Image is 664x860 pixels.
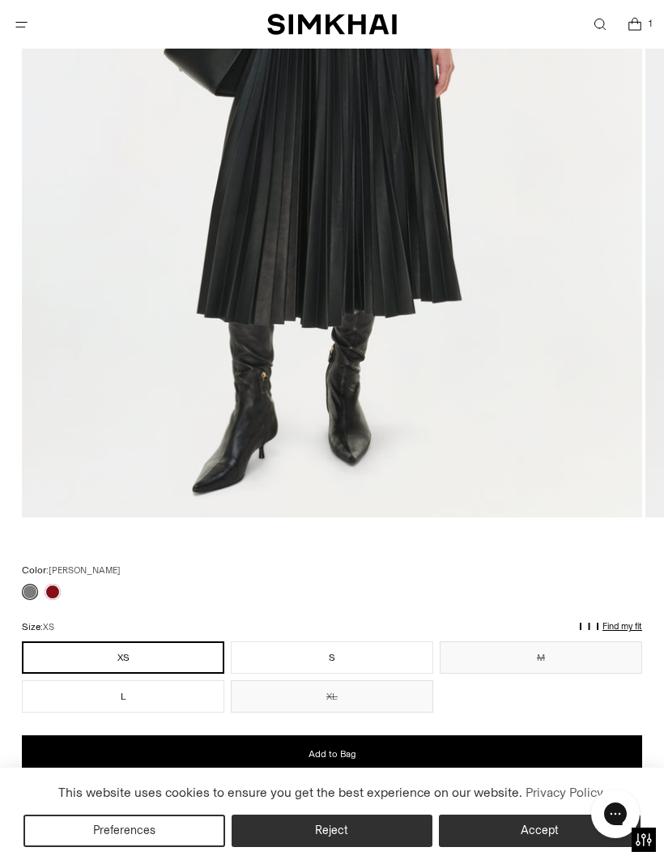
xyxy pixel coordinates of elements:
[5,8,38,41] button: Open menu modal
[231,680,433,713] button: XL
[58,785,522,800] span: This website uses cookies to ensure you get the best experience on our website.
[522,781,605,805] a: Privacy Policy (opens in a new tab)
[13,798,163,847] iframe: Sign Up via Text for Offers
[22,680,224,713] button: L
[440,641,642,674] button: M
[22,641,224,674] button: XS
[309,747,356,761] span: Add to Bag
[22,619,54,635] label: Size:
[267,13,397,36] a: SIMKHAI
[22,735,642,774] button: Add to Bag
[618,8,651,41] a: Open cart modal
[49,565,121,576] span: [PERSON_NAME]
[439,815,641,847] button: Accept
[22,563,121,578] label: Color:
[583,8,616,41] a: Open search modal
[43,622,54,632] span: XS
[643,16,658,31] span: 1
[232,815,433,847] button: Reject
[231,641,433,674] button: S
[583,784,648,844] iframe: Gorgias live chat messenger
